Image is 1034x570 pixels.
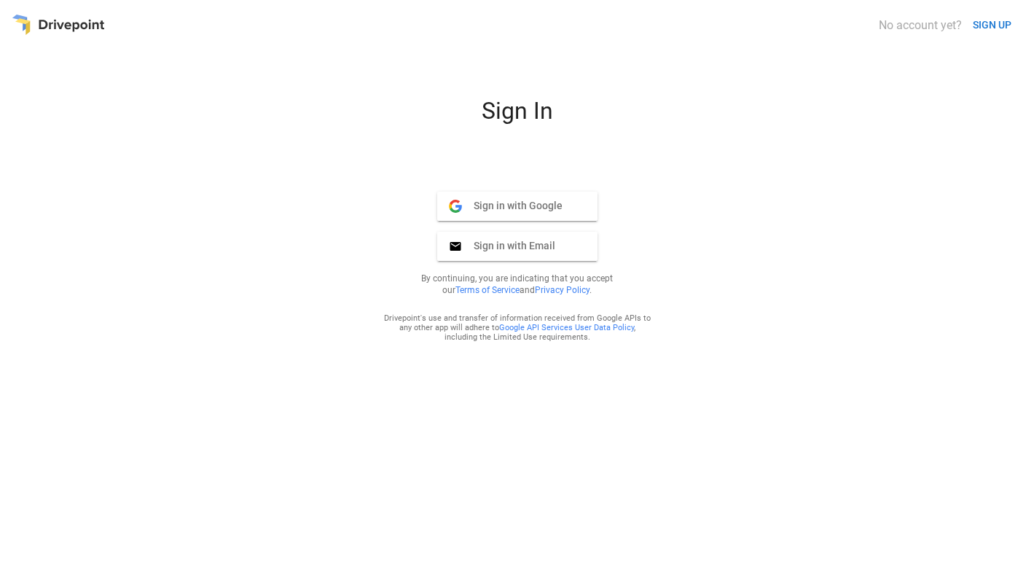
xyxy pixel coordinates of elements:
button: Sign in with Google [437,192,598,221]
a: Terms of Service [455,285,520,295]
a: Privacy Policy [535,285,590,295]
button: Sign in with Email [437,232,598,261]
div: No account yet? [879,18,962,32]
div: Drivepoint's use and transfer of information received from Google APIs to any other app will adhe... [383,313,651,342]
button: SIGN UP [967,12,1017,39]
div: Sign In [342,97,692,136]
span: Sign in with Google [462,199,563,212]
span: Sign in with Email [462,239,555,252]
a: Google API Services User Data Policy [499,323,634,332]
p: By continuing, you are indicating that you accept our and . [404,273,631,296]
